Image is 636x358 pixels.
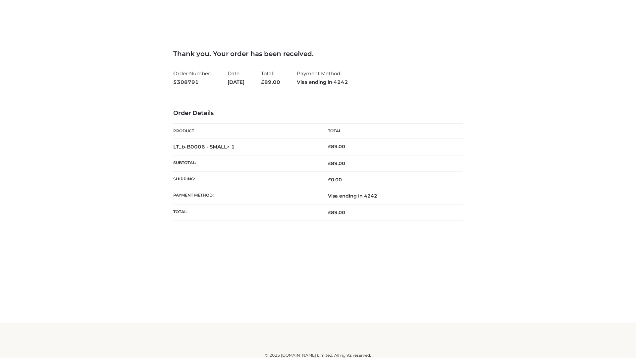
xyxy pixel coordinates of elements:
bdi: 0.00 [328,177,342,183]
span: £ [328,209,331,215]
span: 89.00 [328,209,345,215]
span: £ [328,144,331,149]
th: Payment method: [173,188,318,204]
strong: Visa ending in 4242 [297,78,348,87]
li: Total: [261,68,280,88]
h3: Order Details [173,110,463,117]
th: Product [173,124,318,139]
span: £ [328,177,331,183]
strong: [DATE] [228,78,244,87]
th: Shipping: [173,172,318,188]
th: Subtotal: [173,155,318,171]
td: Visa ending in 4242 [318,188,463,204]
li: Date: [228,68,244,88]
strong: × 1 [227,144,235,150]
span: £ [261,79,264,85]
h3: Thank you. Your order has been received. [173,50,463,58]
strong: 5308791 [173,78,211,87]
li: Payment Method: [297,68,348,88]
th: Total: [173,204,318,220]
span: 89.00 [261,79,280,85]
strong: LT_b-B0006 - SMALL [173,144,235,150]
th: Total [318,124,463,139]
span: £ [328,160,331,166]
li: Order Number: [173,68,211,88]
span: 89.00 [328,160,345,166]
bdi: 89.00 [328,144,345,149]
